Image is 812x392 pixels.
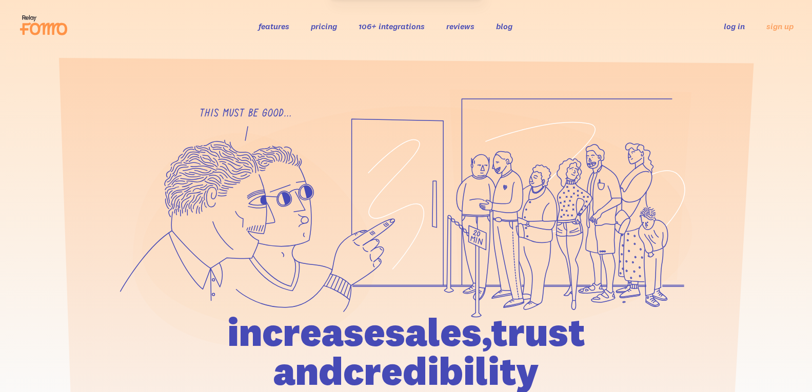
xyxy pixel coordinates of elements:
[496,21,512,31] a: blog
[169,313,644,390] h1: increase sales, trust and credibility
[724,21,745,31] a: log in
[359,21,425,31] a: 106+ integrations
[259,21,289,31] a: features
[446,21,474,31] a: reviews
[766,21,794,32] a: sign up
[311,21,337,31] a: pricing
